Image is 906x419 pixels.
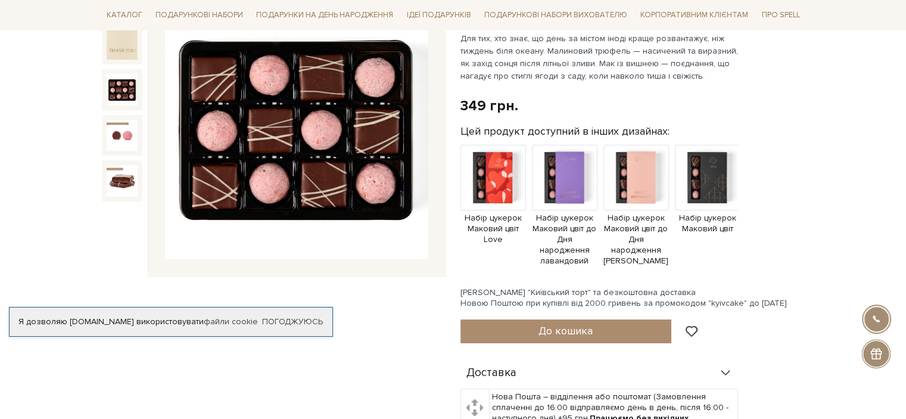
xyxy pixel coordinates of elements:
a: Набір цукерок Маковий цвіт до Дня народження [PERSON_NAME] [603,172,669,267]
a: Подарунки на День народження [251,6,398,24]
label: Цей продукт доступний в інших дизайнах: [460,125,670,138]
img: Продукт [460,145,526,210]
img: Продукт [603,145,669,210]
span: Набір цукерок Маковий цвіт Love [460,213,526,246]
span: До кошика [538,324,593,337]
a: Каталог [102,6,147,24]
a: Набір цукерок Маковий цвіт [675,172,740,234]
span: Набір цукерок Маковий цвіт до Дня народження лавандовий [532,213,597,267]
button: До кошика [460,319,672,343]
div: [PERSON_NAME] "Київський торт" та безкоштовна доставка Новою Поштою при купівлі від 2000 гривень ... [460,287,805,309]
img: Набір цукерок Маковий цвіт Дякую [107,29,138,60]
img: Набір цукерок Маковий цвіт Дякую [107,120,138,151]
span: Доставка [466,368,516,378]
a: Про Spell [756,6,804,24]
a: Погоджуюсь [262,316,323,327]
a: Корпоративним клієнтам [636,5,753,25]
img: Продукт [675,145,740,210]
a: Набір цукерок Маковий цвіт до Дня народження лавандовий [532,172,597,267]
p: Для тих, хто знає, що день за містом іноді краще розвантажує, ніж тиждень біля океану. Малиновий ... [460,32,740,82]
div: 349 грн. [460,97,518,115]
div: Я дозволяю [DOMAIN_NAME] використовувати [10,316,332,327]
a: Подарункові набори [151,6,248,24]
span: Набір цукерок Маковий цвіт до Дня народження [PERSON_NAME] [603,213,669,267]
img: Набір цукерок Маковий цвіт Дякую [107,165,138,196]
img: Продукт [532,145,597,210]
img: Набір цукерок Маковий цвіт Дякую [107,74,138,105]
a: Набір цукерок Маковий цвіт Love [460,172,526,245]
a: файли cookie [204,316,258,327]
a: Ідеї подарунків [401,6,475,24]
span: Набір цукерок Маковий цвіт [675,213,740,234]
a: Подарункові набори вихователю [480,5,632,25]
